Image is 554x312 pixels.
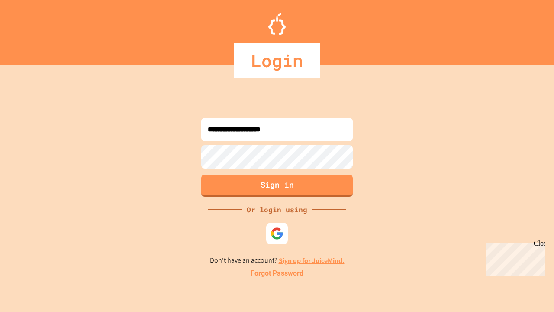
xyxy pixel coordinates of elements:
iframe: chat widget [482,240,545,276]
button: Sign in [201,175,353,197]
p: Don't have an account? [210,255,345,266]
img: google-icon.svg [271,227,283,240]
div: Or login using [242,205,312,215]
a: Forgot Password [251,268,303,279]
div: Chat with us now!Close [3,3,60,55]
div: Login [234,43,320,78]
a: Sign up for JuiceMind. [279,256,345,265]
img: Logo.svg [268,13,286,35]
